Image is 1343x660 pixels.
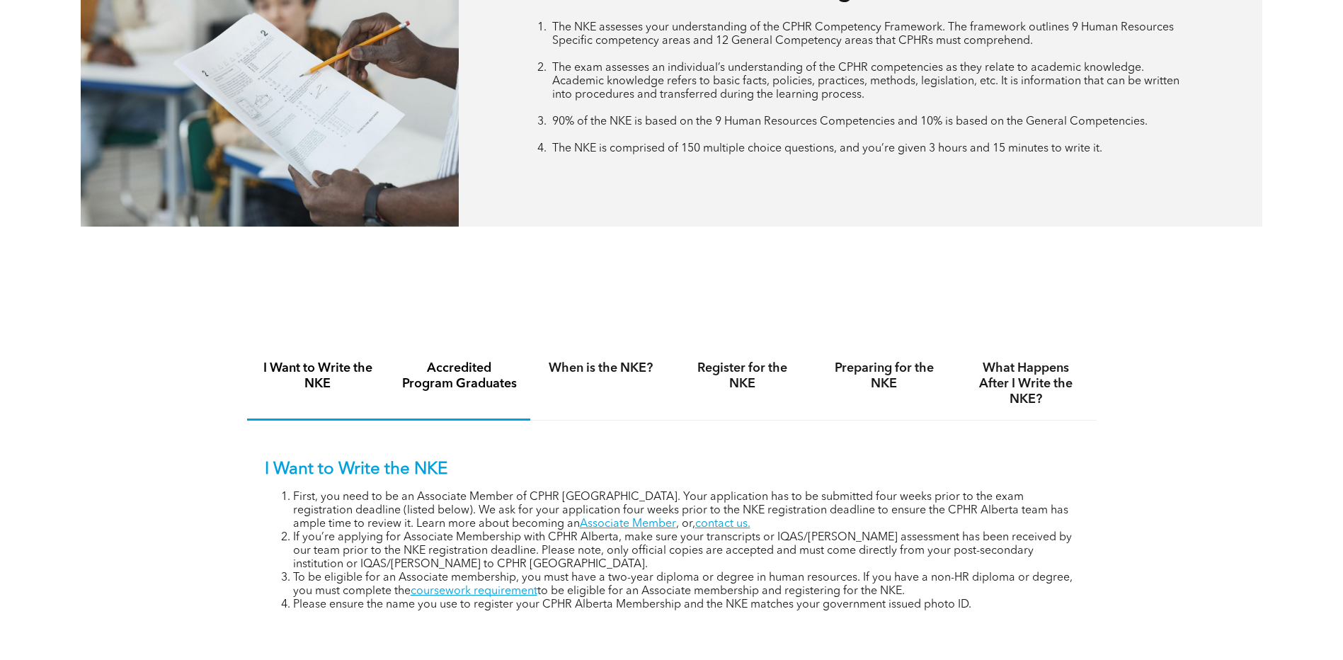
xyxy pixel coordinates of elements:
span: The exam assesses an individual’s understanding of the CPHR competencies as they relate to academ... [552,62,1179,101]
span: The NKE is comprised of 150 multiple choice questions, and you’re given 3 hours and 15 minutes to... [552,143,1102,154]
a: contact us. [695,518,750,530]
h4: I Want to Write the NKE [260,360,376,392]
span: 90% of the NKE is based on the 9 Human Resources Competencies and 10% is based on the General Com... [552,116,1148,127]
li: Please ensure the name you use to register your CPHR Alberta Membership and the NKE matches your ... [293,598,1079,612]
h4: Accredited Program Graduates [401,360,518,392]
span: The NKE assesses your understanding of the CPHR Competency Framework. The framework outlines 9 Hu... [552,22,1174,47]
p: I Want to Write the NKE [265,460,1079,480]
li: First, you need to be an Associate Member of CPHR [GEOGRAPHIC_DATA]. Your application has to be s... [293,491,1079,531]
h4: Register for the NKE [685,360,801,392]
a: coursework requirement [411,586,537,597]
a: Associate Member [580,518,676,530]
h4: Preparing for the NKE [826,360,942,392]
h4: When is the NKE? [543,360,659,376]
li: To be eligible for an Associate membership, you must have a two-year diploma or degree in human r... [293,571,1079,598]
li: If you’re applying for Associate Membership with CPHR Alberta, make sure your transcripts or IQAS... [293,531,1079,571]
h4: What Happens After I Write the NKE? [968,360,1084,407]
